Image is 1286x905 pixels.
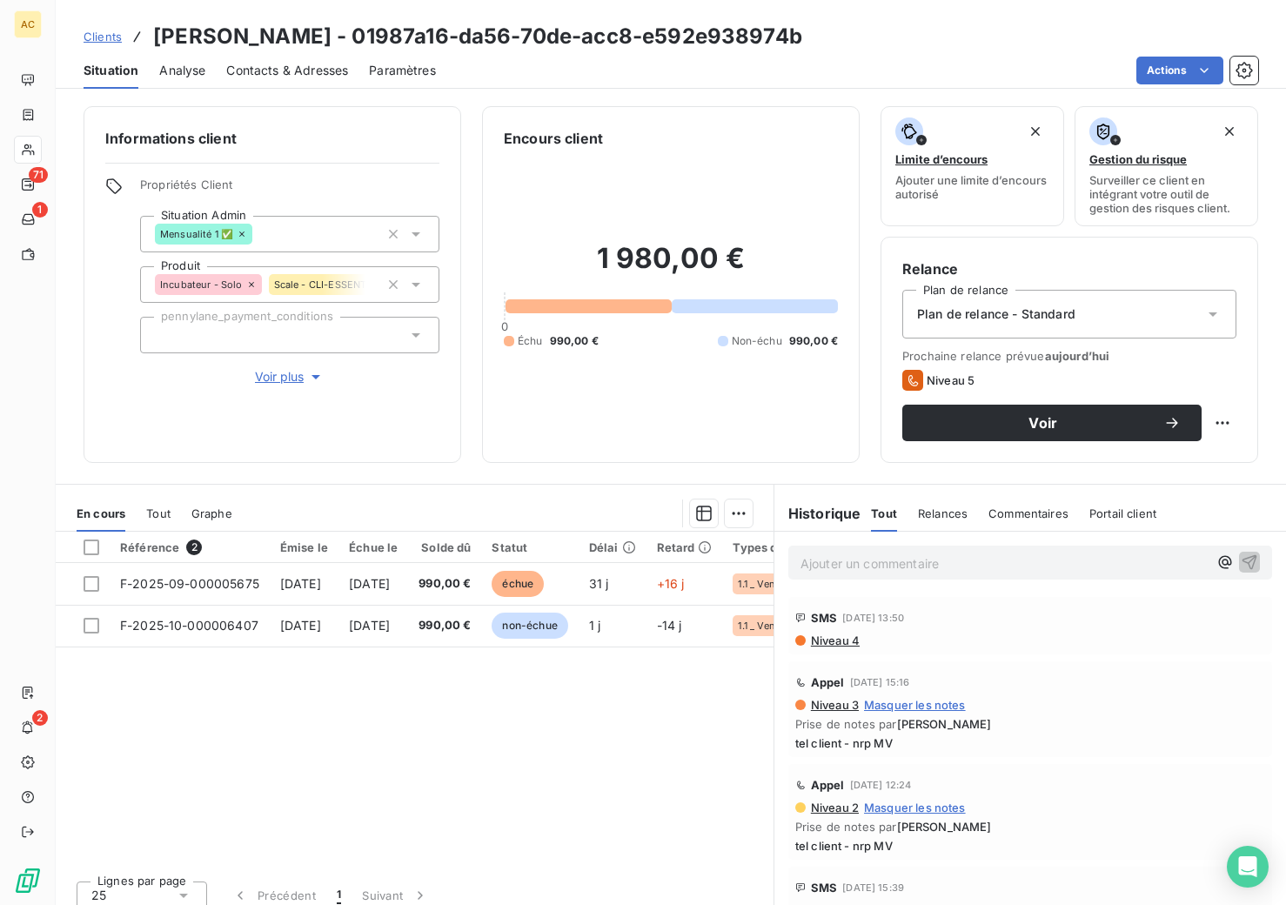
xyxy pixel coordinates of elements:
[1075,106,1258,226] button: Gestion du risqueSurveiller ce client en intégrant votre outil de gestion des risques client.
[809,698,859,712] span: Niveau 3
[140,367,439,386] button: Voir plus
[32,710,48,726] span: 2
[504,241,838,293] h2: 1 980,00 €
[589,540,636,554] div: Délai
[504,128,603,149] h6: Encours client
[160,279,243,290] span: Incubateur - Solo
[280,576,321,591] span: [DATE]
[795,736,1265,750] span: tel client - nrp MV
[902,258,1236,279] h6: Relance
[365,277,379,292] input: Ajouter une valeur
[850,780,912,790] span: [DATE] 12:24
[738,579,814,589] span: 1.1 _ Vente _ Clients
[226,62,348,79] span: Contacts & Adresses
[518,333,543,349] span: Échu
[32,202,48,218] span: 1
[1136,57,1223,84] button: Actions
[1089,506,1156,520] span: Portail client
[895,173,1049,201] span: Ajouter une limite d’encours autorisé
[349,576,390,591] span: [DATE]
[29,167,48,183] span: 71
[140,178,439,202] span: Propriétés Client
[14,10,42,38] div: AC
[902,405,1202,441] button: Voir
[917,305,1075,323] span: Plan de relance - Standard
[811,611,837,625] span: SMS
[77,506,125,520] span: En cours
[160,229,233,239] span: Mensualité 1 ✅
[280,540,328,554] div: Émise le
[159,62,205,79] span: Analyse
[14,867,42,895] img: Logo LeanPay
[897,717,992,731] span: [PERSON_NAME]
[146,506,171,520] span: Tout
[809,801,859,814] span: Niveau 2
[252,226,266,242] input: Ajouter une valeur
[153,21,802,52] h3: [PERSON_NAME] - 01987a16-da56-70de-acc8-e592e938974b
[492,571,544,597] span: échue
[369,62,436,79] span: Paramètres
[84,62,138,79] span: Situation
[881,106,1064,226] button: Limite d’encoursAjouter une limite d’encours autorisé
[186,540,202,555] span: 2
[789,333,838,349] span: 990,00 €
[811,881,837,895] span: SMS
[657,618,682,633] span: -14 j
[842,613,904,623] span: [DATE] 13:50
[864,698,966,712] span: Masquer les notes
[120,540,259,555] div: Référence
[795,839,1265,853] span: tel client - nrp MV
[850,677,910,687] span: [DATE] 15:16
[589,618,600,633] span: 1 j
[419,575,471,593] span: 990,00 €
[280,618,321,633] span: [DATE]
[809,633,860,647] span: Niveau 4
[550,333,599,349] span: 990,00 €
[501,319,508,333] span: 0
[419,617,471,634] span: 990,00 €
[927,373,975,387] span: Niveau 5
[795,820,1265,834] span: Prise de notes par
[871,506,897,520] span: Tout
[274,279,381,290] span: Scale - CLI-ESSENTIEL
[902,349,1236,363] span: Prochaine relance prévue
[105,128,439,149] h6: Informations client
[349,618,390,633] span: [DATE]
[895,152,988,166] span: Limite d’encours
[774,503,861,524] h6: Historique
[191,506,232,520] span: Graphe
[918,506,968,520] span: Relances
[923,416,1163,430] span: Voir
[255,368,325,385] span: Voir plus
[733,540,898,554] div: Types de dépenses / revenus
[988,506,1068,520] span: Commentaires
[84,30,122,44] span: Clients
[864,801,966,814] span: Masquer les notes
[91,887,106,904] span: 25
[492,613,567,639] span: non-échue
[738,620,814,631] span: 1.1 _ Vente _ Clients
[120,618,258,633] span: F-2025-10-000006407
[155,327,169,343] input: Ajouter une valeur
[811,778,845,792] span: Appel
[732,333,782,349] span: Non-échu
[811,675,845,689] span: Appel
[84,28,122,45] a: Clients
[1045,349,1110,363] span: aujourd’hui
[589,576,609,591] span: 31 j
[657,576,685,591] span: +16 j
[419,540,471,554] div: Solde dû
[337,887,341,904] span: 1
[842,882,904,893] span: [DATE] 15:39
[492,540,567,554] div: Statut
[120,576,259,591] span: F-2025-09-000005675
[795,717,1265,731] span: Prise de notes par
[897,820,992,834] span: [PERSON_NAME]
[1089,173,1243,215] span: Surveiller ce client en intégrant votre outil de gestion des risques client.
[1089,152,1187,166] span: Gestion du risque
[657,540,713,554] div: Retard
[349,540,398,554] div: Échue le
